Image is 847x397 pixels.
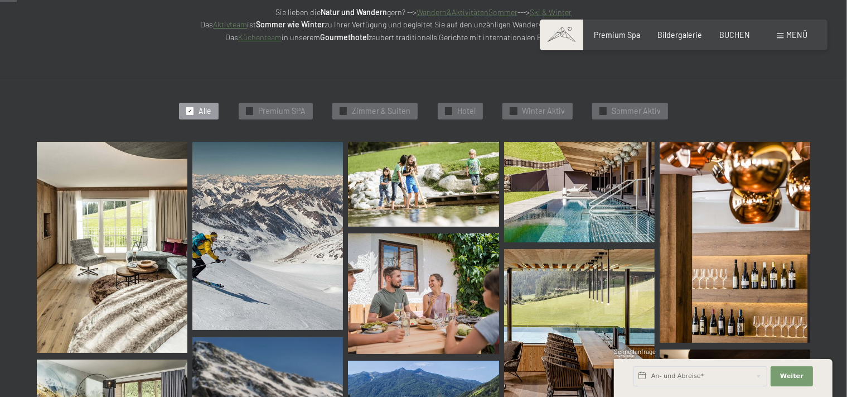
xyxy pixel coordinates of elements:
span: ✓ [601,108,605,114]
span: Schnellanfrage [614,348,656,355]
button: Weiter [771,366,813,386]
a: BUCHEN [719,30,750,40]
span: Sommer Aktiv [612,106,661,117]
img: Bildergalerie [504,142,655,242]
strong: Gourmethotel [320,32,369,42]
a: Ski & Winter [530,7,572,17]
img: Bildergalerie [37,142,187,353]
strong: Natur und Wandern [321,7,387,17]
strong: Sommer wie Winter [256,20,325,29]
span: Winter Aktiv [522,106,565,117]
a: Bildergalerie [657,30,702,40]
a: Küchenteam [238,32,282,42]
img: Bildergalerie [192,142,343,331]
span: Zimmer & Suiten [352,106,410,117]
a: Premium Spa [594,30,640,40]
img: Bildergalerie [348,233,498,354]
span: ✓ [188,108,192,114]
img: Bildergalerie [348,142,498,227]
span: ✓ [247,108,251,114]
span: ✓ [511,108,516,114]
span: Menü [787,30,808,40]
p: Sie lieben die gern? --> ---> Das ist zu Ihrer Verfügung und begleitet Sie auf den unzähligen Wan... [178,6,669,44]
a: Wandern&AktivitätenSommer [417,7,517,17]
span: Hotel [457,106,476,117]
img: Bildergalerie [660,142,810,343]
span: ✓ [446,108,451,114]
span: Weiter [780,372,804,381]
span: Premium SPA [258,106,306,117]
a: Aktivteam [214,20,248,29]
span: Alle [199,106,211,117]
span: ✓ [341,108,346,114]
